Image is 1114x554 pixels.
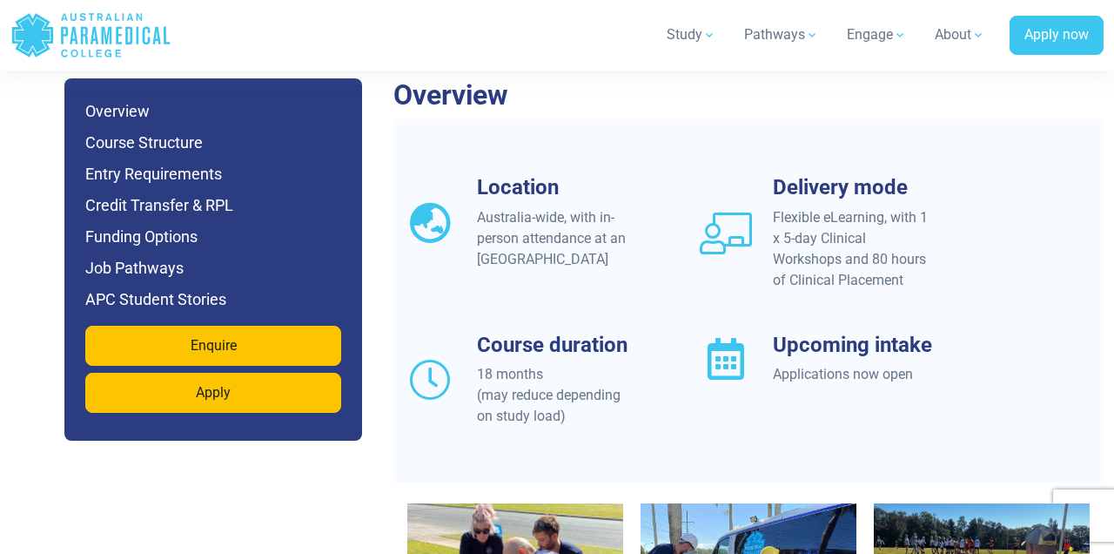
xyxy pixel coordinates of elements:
[85,225,341,249] h6: Funding Options
[393,78,1104,111] h2: Overview
[477,364,637,427] div: 18 months (may reduce depending on study load)
[773,175,933,200] h3: Delivery mode
[773,333,933,358] h3: Upcoming intake
[477,175,637,200] h3: Location
[10,7,171,64] a: Australian Paramedical College
[773,207,933,291] div: Flexible eLearning, with 1 x 5-day Clinical Workshops and 80 hours of Clinical Placement
[85,193,341,218] h6: Credit Transfer & RPL
[477,207,637,270] div: Australia-wide, with in-person attendance at an [GEOGRAPHIC_DATA]
[85,287,341,312] h6: APC Student Stories
[85,326,341,366] a: Enquire
[477,333,637,358] h3: Course duration
[924,10,996,59] a: About
[656,10,727,59] a: Study
[773,364,933,385] div: Applications now open
[734,10,829,59] a: Pathways
[85,99,341,124] h6: Overview
[836,10,917,59] a: Engage
[85,256,341,280] h6: Job Pathways
[85,373,341,413] a: Apply
[1010,16,1104,56] a: Apply now
[85,162,341,186] h6: Entry Requirements
[85,131,341,155] h6: Course Structure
